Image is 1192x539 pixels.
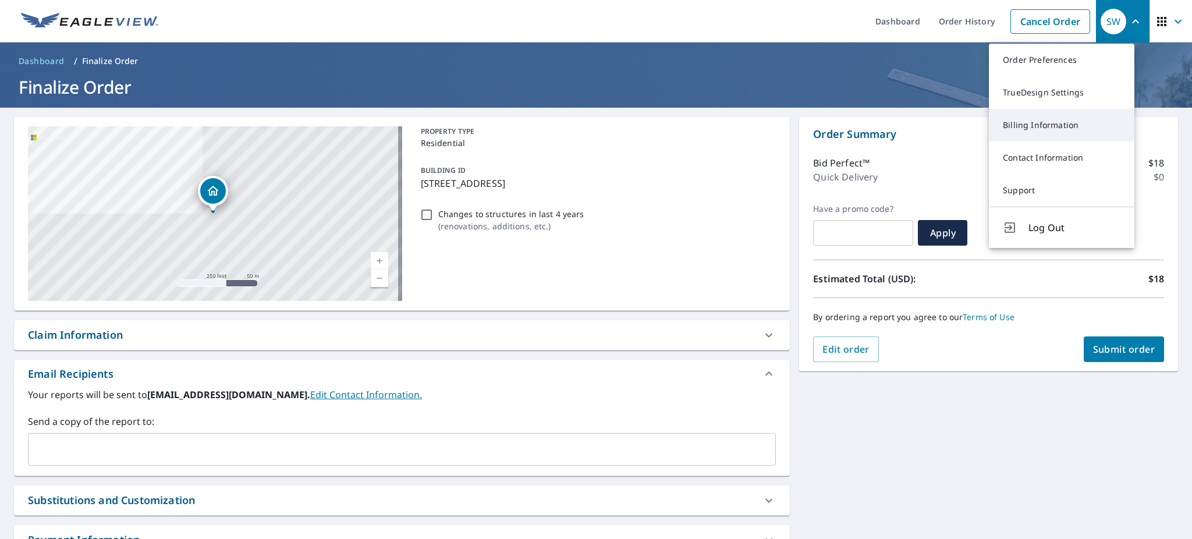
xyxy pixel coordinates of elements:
[421,165,466,175] p: BUILDING ID
[989,44,1134,76] a: Order Preferences
[963,311,1014,322] a: Terms of Use
[28,492,195,508] div: Substitutions and Customization
[813,336,879,362] button: Edit order
[28,414,776,428] label: Send a copy of the report to:
[1101,9,1126,34] div: SW
[813,156,870,170] p: Bid Perfect™
[82,55,139,67] p: Finalize Order
[14,52,69,70] a: Dashboard
[421,126,772,137] p: PROPERTY TYPE
[147,388,310,401] b: [EMAIL_ADDRESS][DOMAIN_NAME].
[989,76,1134,109] a: TrueDesign Settings
[813,170,878,184] p: Quick Delivery
[310,388,422,401] a: EditContactInfo
[989,141,1134,174] a: Contact Information
[14,52,1178,70] nav: breadcrumb
[198,176,228,212] div: Dropped pin, building 1, Residential property, 1857 Red Oak Dr Franklin, IN 46131
[421,137,772,149] p: Residential
[14,75,1178,99] h1: Finalize Order
[14,320,790,350] div: Claim Information
[28,388,776,402] label: Your reports will be sent to
[438,208,584,220] p: Changes to structures in last 4 years
[28,366,113,382] div: Email Recipients
[927,226,958,239] span: Apply
[14,485,790,515] div: Substitutions and Customization
[28,327,123,343] div: Claim Information
[918,220,967,246] button: Apply
[1028,221,1120,235] span: Log Out
[1148,272,1164,286] p: $18
[813,126,1164,142] p: Order Summary
[813,312,1164,322] p: By ordering a report you agree to our
[813,204,913,214] label: Have a promo code?
[989,174,1134,207] a: Support
[371,252,388,269] a: Current Level 17, Zoom In
[1154,170,1164,184] p: $0
[1093,343,1155,356] span: Submit order
[371,269,388,287] a: Current Level 17, Zoom Out
[21,13,158,30] img: EV Logo
[1084,336,1165,362] button: Submit order
[421,176,772,190] p: [STREET_ADDRESS]
[813,272,988,286] p: Estimated Total (USD):
[19,55,65,67] span: Dashboard
[14,360,790,388] div: Email Recipients
[989,109,1134,141] a: Billing Information
[1148,156,1164,170] p: $18
[74,54,77,68] li: /
[822,343,870,356] span: Edit order
[438,220,584,232] p: ( renovations, additions, etc. )
[989,207,1134,248] button: Log Out
[1010,9,1090,34] a: Cancel Order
